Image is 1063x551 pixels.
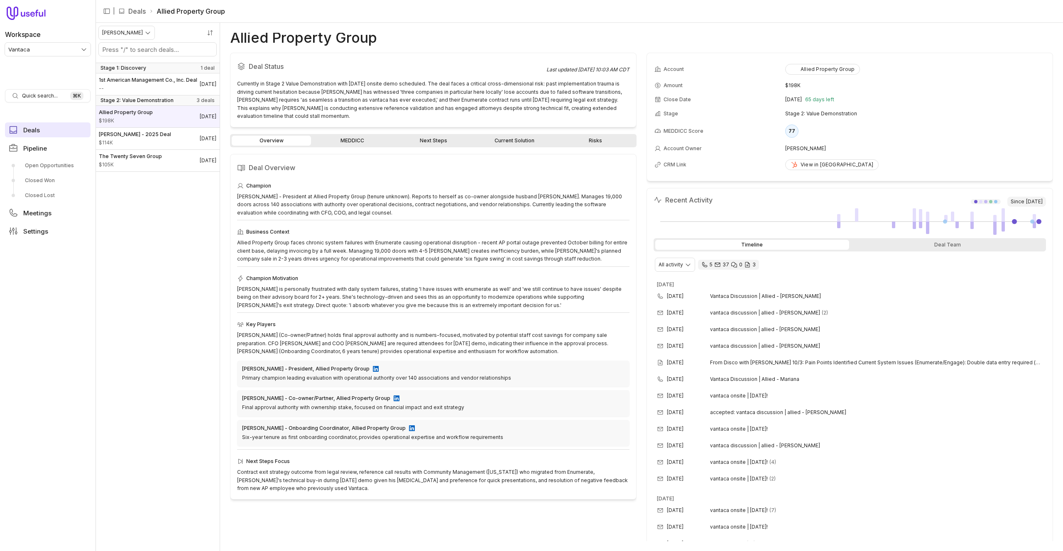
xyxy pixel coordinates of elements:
span: Amount [99,85,197,92]
a: [PERSON_NAME] - 2025 Deal$114K[DATE] [96,128,220,149]
time: Deal Close Date [200,135,216,142]
kbd: ⌘ K [70,92,83,100]
span: 18 emails in thread [747,540,755,547]
a: Closed Won [5,174,91,187]
time: Deal Close Date [200,157,216,164]
div: Final approval authority with ownership stake, focused on financial impact and exit strategy [242,403,625,412]
time: [DATE] [667,310,683,316]
h2: Deal Status [237,60,546,73]
a: Closed Lost [5,189,91,202]
li: Allied Property Group [149,6,225,16]
div: Six-year tenure as first onboarding coordinator, provides operational expertise and workflow requ... [242,433,625,441]
time: [DATE] [667,507,683,514]
span: vantaca vision [710,540,745,547]
span: 1 deal [201,65,215,71]
div: Currently in Stage 2 Value Demonstration with [DATE] onsite demo scheduled. The deal faces a crit... [237,80,629,120]
a: MEDDICC [313,136,392,146]
div: Champion Motivation [237,273,629,283]
time: [DATE] [667,326,683,333]
span: vantaca discussion | allied - [PERSON_NAME] [710,326,820,333]
time: [DATE] [667,475,683,482]
span: accepted: vantaca discussion | allied - [PERSON_NAME] [710,409,846,416]
span: CRM Link [664,161,686,168]
span: Stage 1: Discovery [100,65,146,71]
span: 3 deals [196,97,215,104]
div: Last updated [546,66,629,73]
span: Vantaca Discussion | Allied - [PERSON_NAME] [710,293,1033,300]
label: Workspace [5,29,41,39]
span: vantaca onsite | [DATE]! [710,426,768,432]
span: Stage [664,110,678,117]
button: Allied Property Group [785,64,860,75]
time: [DATE] [667,359,683,366]
button: Collapse sidebar [100,5,113,17]
span: Amount [99,161,162,168]
time: Deal Close Date [200,81,216,88]
a: Risks [556,136,635,146]
h2: Recent Activity [654,195,713,205]
a: Allied Property Group$198K[DATE] [96,106,220,127]
span: Deals [23,127,40,133]
span: 65 days left [805,96,834,103]
span: vantaca onsite | [DATE]! [710,475,768,482]
h2: Deal Overview [237,161,629,174]
span: Quick search... [22,93,58,99]
button: Sort by [204,27,216,39]
span: 2 emails in thread [822,310,828,316]
time: [DATE] [667,409,683,416]
time: [DATE] [785,96,802,103]
div: [PERSON_NAME] - Co-owner/Partner, Allied Property Group [242,395,390,402]
time: [DATE] [667,459,683,466]
span: Vantaca Discussion | Allied - Mariana [710,376,1033,383]
a: Meetings [5,205,91,220]
div: Key Players [237,319,629,329]
div: Primary champion leading evaluation with operational authority over 140 associations and vendor r... [242,374,625,382]
time: [DATE] [1026,198,1043,205]
a: Current Solution [475,136,554,146]
a: Open Opportunities [5,159,91,172]
span: vantaca onsite | [DATE]! [710,507,768,514]
div: 77 [785,124,798,138]
div: Deal Team [851,240,1045,250]
time: [DATE] [667,524,683,530]
div: Allied Property Group faces chronic system failures with Enumerate causing operational disruption... [237,239,629,263]
div: Business Context [237,227,629,237]
span: vantaca onsite | [DATE]! [710,393,768,399]
div: Timeline [655,240,849,250]
span: Allied Property Group [99,109,153,116]
span: Since [1007,197,1046,207]
div: Contract exit strategy outcome from legal review, reference call results with Community Managemen... [237,468,629,492]
a: Deals [128,6,146,16]
a: Next Steps [394,136,473,146]
span: Settings [23,228,48,234]
span: vantaca discussion | allied - [PERSON_NAME] [710,442,820,449]
a: Deals [5,122,91,137]
time: Deal Close Date [200,113,216,120]
td: $198K [785,79,1045,92]
img: LinkedIn [409,425,415,431]
img: LinkedIn [394,395,399,401]
span: Close Date [664,96,691,103]
div: [PERSON_NAME] (Co-owner/Partner) holds final approval authority and is numbers-focused, motivated... [237,331,629,356]
a: View in [GEOGRAPHIC_DATA] [785,159,879,170]
a: Overview [232,136,311,146]
div: [PERSON_NAME] - President, Allied Property Group [242,366,370,372]
span: 2 emails in thread [769,475,776,482]
span: From Disco with [PERSON_NAME] 10/3: Pain Points Identified Current System Issues (Enumerate/Engag... [710,359,1043,366]
span: 1st American Management Co., Inc. Deal [99,77,197,83]
span: Account Owner [664,145,702,152]
span: Amount [664,82,683,89]
div: Champion [237,181,629,191]
time: [DATE] [657,281,674,288]
a: Pipeline [5,141,91,156]
span: vantaca discussion | allied - [PERSON_NAME] [710,343,820,349]
a: 1st American Management Co., Inc. Deal--[DATE] [96,73,220,95]
a: The Twenty Seven Group$105K[DATE] [96,150,220,171]
time: [DATE] [667,393,683,399]
span: [PERSON_NAME] - 2025 Deal [99,131,171,138]
div: Next Steps Focus [237,456,629,466]
td: Stage 2: Value Demonstration [785,107,1045,120]
div: Allied Property Group [791,66,855,73]
div: View in [GEOGRAPHIC_DATA] [791,161,873,168]
span: Account [664,66,684,73]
